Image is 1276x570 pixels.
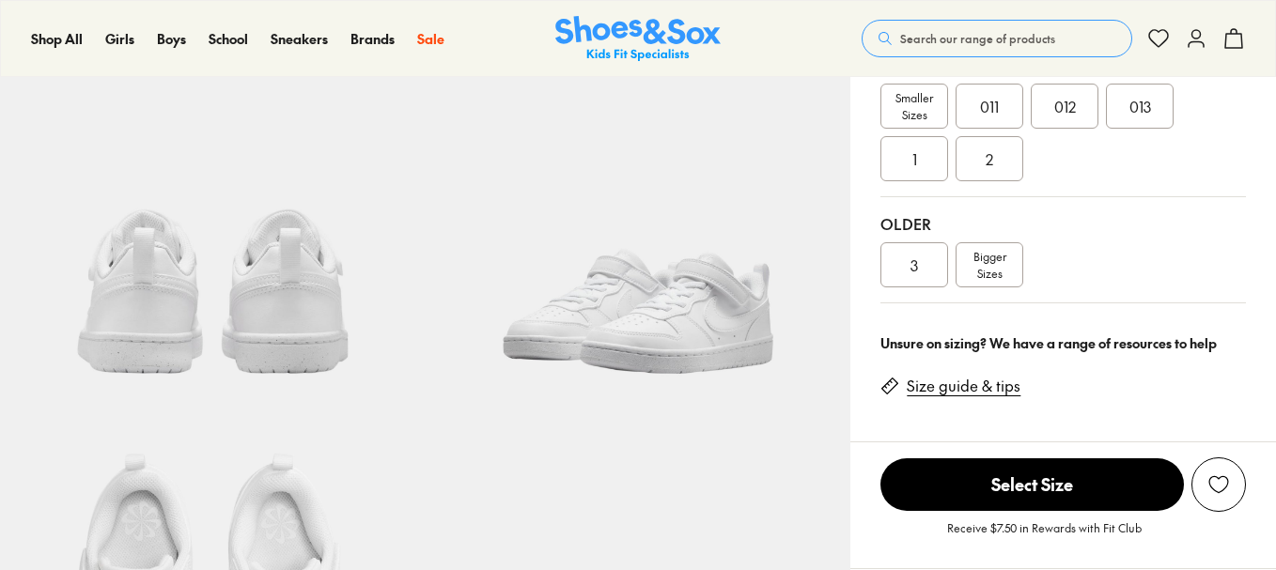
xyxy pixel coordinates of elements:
[350,29,395,49] a: Brands
[31,29,83,49] a: Shop All
[271,29,328,48] span: Sneakers
[157,29,186,49] a: Boys
[271,29,328,49] a: Sneakers
[209,29,248,48] span: School
[880,333,1246,353] div: Unsure on sizing? We have a range of resources to help
[105,29,134,49] a: Girls
[31,29,83,48] span: Shop All
[555,16,721,62] img: SNS_Logo_Responsive.svg
[1054,95,1076,117] span: 012
[1191,457,1246,512] button: Add to Wishlist
[880,212,1246,235] div: Older
[426,4,851,429] img: 7-454378_1
[417,29,444,48] span: Sale
[157,29,186,48] span: Boys
[907,376,1020,396] a: Size guide & tips
[417,29,444,49] a: Sale
[881,89,947,123] span: Smaller Sizes
[1129,95,1151,117] span: 013
[986,147,993,170] span: 2
[912,147,917,170] span: 1
[105,29,134,48] span: Girls
[947,519,1142,553] p: Receive $7.50 in Rewards with Fit Club
[880,458,1184,511] span: Select Size
[862,20,1132,57] button: Search our range of products
[350,29,395,48] span: Brands
[555,16,721,62] a: Shoes & Sox
[209,29,248,49] a: School
[900,30,1055,47] span: Search our range of products
[910,254,918,276] span: 3
[973,248,1006,282] span: Bigger Sizes
[980,95,999,117] span: 011
[880,457,1184,512] button: Select Size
